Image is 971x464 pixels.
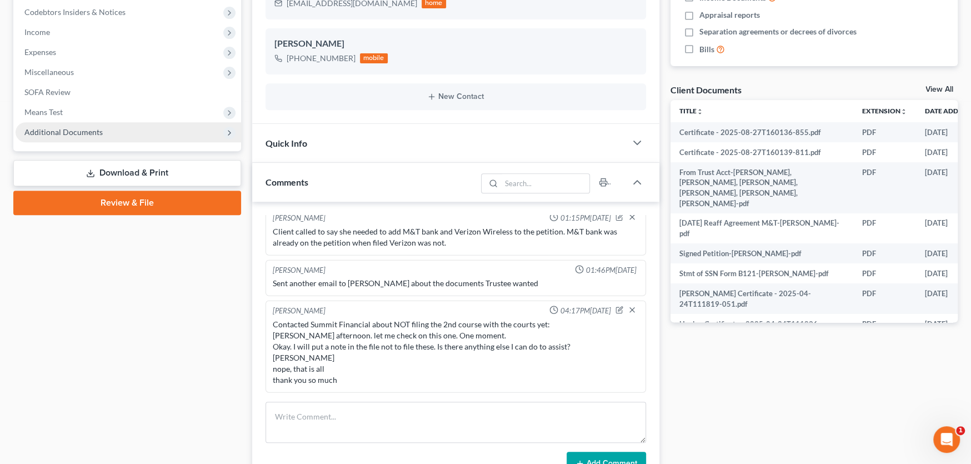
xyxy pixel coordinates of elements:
[16,82,241,102] a: SOFA Review
[560,306,611,316] span: 04:17PM[DATE]
[360,53,388,63] div: mobile
[853,122,916,142] td: PDF
[273,213,326,224] div: [PERSON_NAME]
[266,177,308,187] span: Comments
[933,426,960,453] iframe: Intercom live chat
[273,306,326,317] div: [PERSON_NAME]
[586,265,637,276] span: 01:46PM[DATE]
[699,26,857,37] span: Separation agreements or decrees of divorces
[679,107,703,115] a: Titleunfold_more
[273,265,326,276] div: [PERSON_NAME]
[670,142,853,162] td: Certificate - 2025-08-27T160139-811.pdf
[900,108,907,115] i: unfold_more
[24,107,63,117] span: Means Test
[273,278,639,289] div: Sent another email to [PERSON_NAME] about the documents Trustee wanted
[24,127,103,137] span: Additional Documents
[560,213,611,223] span: 01:15PM[DATE]
[699,9,760,21] span: Appraisal reports
[853,213,916,244] td: PDF
[853,142,916,162] td: PDF
[13,191,241,215] a: Review & File
[670,84,742,96] div: Client Documents
[266,138,307,148] span: Quick Info
[853,162,916,213] td: PDF
[24,67,74,77] span: Miscellaneous
[862,107,907,115] a: Extensionunfold_more
[853,283,916,314] td: PDF
[274,92,637,101] button: New Contact
[670,122,853,142] td: Certificate - 2025-08-27T160136-855.pdf
[670,314,853,345] td: Haylee Certificate - 2025-04-24T111826-569.pdf
[670,162,853,213] td: From Trust Acct-[PERSON_NAME], [PERSON_NAME], [PERSON_NAME], [PERSON_NAME], [PERSON_NAME], [PERSO...
[853,243,916,263] td: PDF
[273,319,639,386] div: Contacted Summit Financial about NOT filing the 2nd course with the courts yet: [PERSON_NAME] aft...
[24,87,71,97] span: SOFA Review
[670,263,853,283] td: Stmt of SSN Form B121-[PERSON_NAME]-pdf
[853,314,916,345] td: PDF
[501,174,589,193] input: Search...
[697,108,703,115] i: unfold_more
[24,7,126,17] span: Codebtors Insiders & Notices
[13,160,241,186] a: Download & Print
[670,243,853,263] td: Signed Petition-[PERSON_NAME]-pdf
[287,53,356,64] div: [PHONE_NUMBER]
[274,37,637,51] div: [PERSON_NAME]
[273,226,639,248] div: Client called to say she needed to add M&T bank and Verizon Wireless to the petition. M&T bank wa...
[24,27,50,37] span: Income
[699,44,714,55] span: Bills
[24,47,56,57] span: Expenses
[956,426,965,435] span: 1
[670,283,853,314] td: [PERSON_NAME] Certificate - 2025-04-24T111819-051.pdf
[853,263,916,283] td: PDF
[670,213,853,244] td: [DATE] Reaff Agreement M&T-[PERSON_NAME]-pdf
[925,86,953,93] a: View All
